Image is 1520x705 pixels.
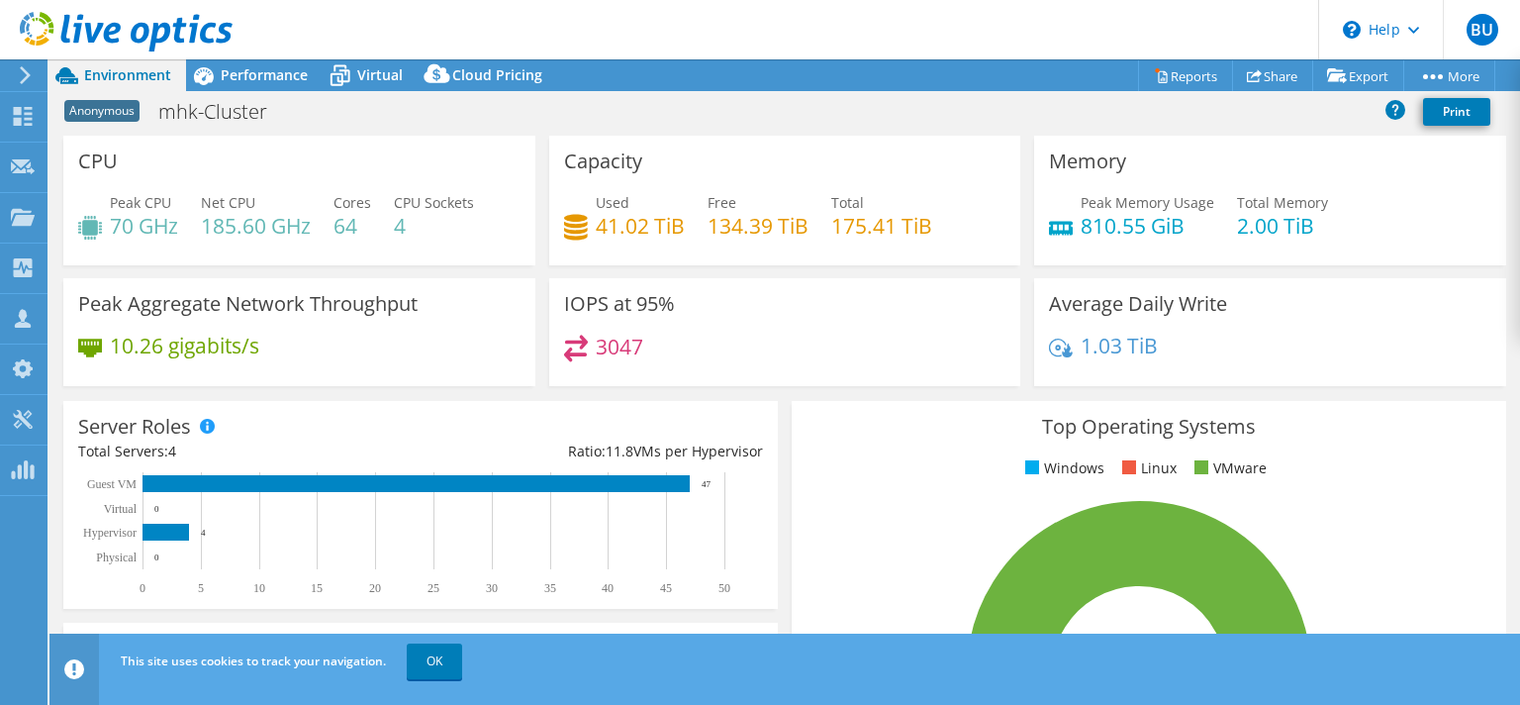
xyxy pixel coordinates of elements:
span: Performance [221,65,308,84]
h4: 3047 [596,336,643,357]
text: 20 [369,581,381,595]
text: 47 [702,479,712,489]
a: Print [1423,98,1490,126]
h4: 810.55 GiB [1081,215,1214,237]
span: 11.8 [606,442,633,460]
h4: 41.02 TiB [596,215,685,237]
h3: Memory [1049,151,1126,172]
span: BU [1467,14,1498,46]
h4: 4 [394,215,474,237]
a: More [1403,60,1495,91]
text: 5 [198,581,204,595]
a: OK [407,644,462,679]
h3: Capacity [564,151,642,172]
text: 30 [486,581,498,595]
li: VMware [1189,457,1267,479]
text: 0 [154,553,159,562]
span: Anonymous [64,100,140,122]
text: 10 [253,581,265,595]
text: 25 [427,581,439,595]
text: 45 [660,581,672,595]
span: Free [708,193,736,212]
div: Total Servers: [78,441,421,462]
text: 35 [544,581,556,595]
svg: \n [1343,21,1361,39]
text: Hypervisor [83,526,137,540]
h4: 10.26 gigabits/s [110,335,259,356]
h3: CPU [78,151,118,172]
a: Reports [1138,60,1233,91]
h4: 134.39 TiB [708,215,808,237]
h4: 175.41 TiB [831,215,932,237]
h4: 2.00 TiB [1237,215,1328,237]
span: Net CPU [201,193,255,212]
span: Used [596,193,629,212]
span: This site uses cookies to track your navigation. [121,653,386,669]
li: Windows [1020,457,1104,479]
span: Peak CPU [110,193,171,212]
h4: 70 GHz [110,215,178,237]
text: 4 [201,528,206,538]
span: Total Memory [1237,193,1328,212]
h4: 1.03 TiB [1081,335,1158,356]
text: 0 [140,581,145,595]
h3: Server Roles [78,416,191,438]
span: Environment [84,65,171,84]
span: Peak Memory Usage [1081,193,1214,212]
h4: 185.60 GHz [201,215,311,237]
h3: IOPS at 95% [564,293,675,315]
a: Export [1312,60,1404,91]
h1: mhk-Cluster [149,101,298,123]
text: Virtual [104,502,138,516]
text: Guest VM [87,477,137,491]
text: 40 [602,581,614,595]
span: Cores [333,193,371,212]
text: 15 [311,581,323,595]
a: Share [1232,60,1313,91]
div: Ratio: VMs per Hypervisor [421,441,763,462]
text: 50 [718,581,730,595]
span: Virtual [357,65,403,84]
h3: Top Operating Systems [807,416,1491,438]
span: Cloud Pricing [452,65,542,84]
h3: Average Daily Write [1049,293,1227,315]
span: Total [831,193,864,212]
li: Linux [1117,457,1177,479]
span: CPU Sockets [394,193,474,212]
h3: Peak Aggregate Network Throughput [78,293,418,315]
text: 0 [154,504,159,514]
span: 4 [168,442,176,460]
text: Physical [96,551,137,564]
h4: 64 [333,215,371,237]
